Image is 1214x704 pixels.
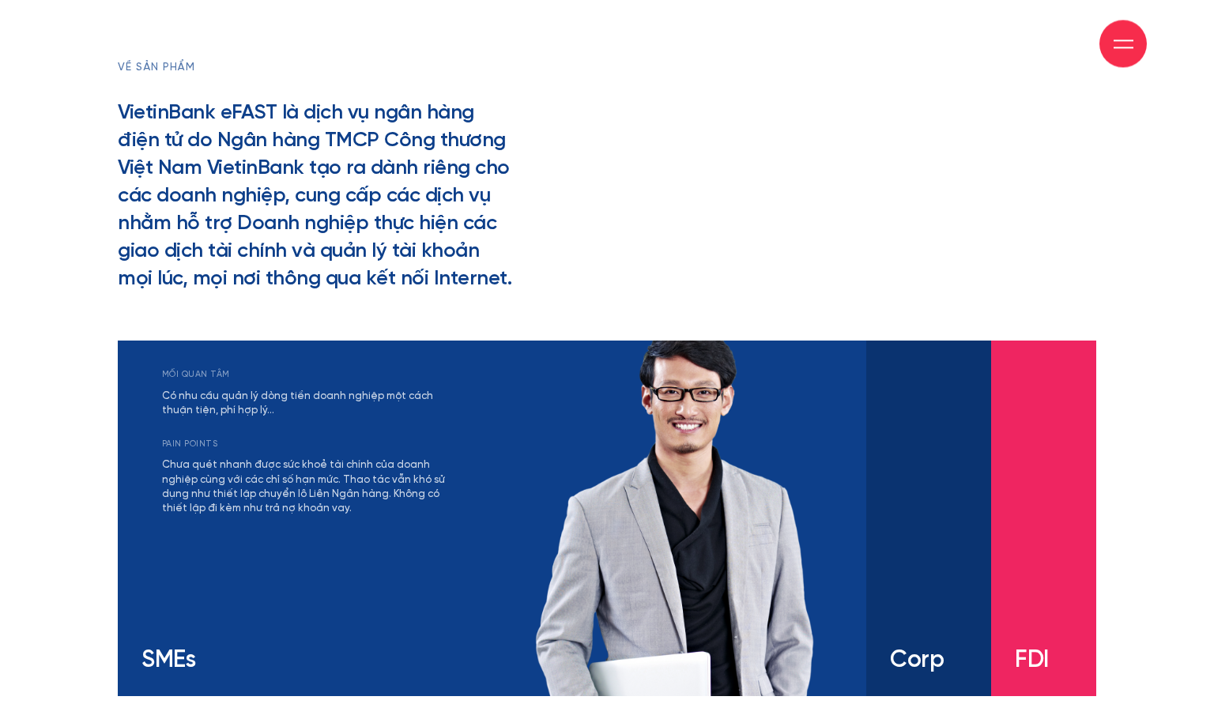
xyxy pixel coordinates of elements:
p: Có nhu cầu quản lý dòng tiền doanh nghiệp một cách thuận tiện, phí hợp lý… [162,390,460,418]
h3: SMEs [141,649,460,672]
span: mối quan tâm [162,369,230,381]
h3: FDI [1015,649,1031,672]
h3: Corp [890,649,915,672]
p: Chưa quét nhanh được sức khoẻ tài chính của doanh nghiệp cùng với các chỉ số hạn mức. Thao tác vẫ... [162,458,460,516]
h2: VietinBank eFAST là dịch vụ ngân hàng điện tử do Ngân hàng TMCP Công thương Việt Nam VietinBank t... [118,100,511,294]
span: PAIN POINTS [162,439,218,450]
